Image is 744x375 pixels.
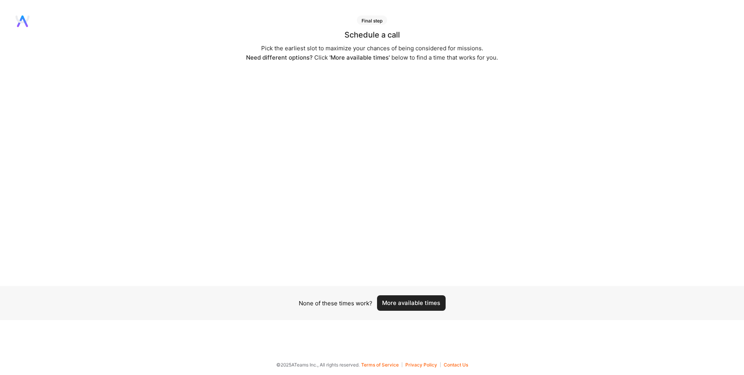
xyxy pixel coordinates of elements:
[246,44,498,62] div: Pick the earliest slot to maximize your chances of being considered for missions. Click below to ...
[405,362,441,367] button: Privacy Policy
[299,299,372,307] div: None of these times work?
[276,361,360,369] span: © 2025 ATeams Inc., All rights reserved.
[361,362,402,367] button: Terms of Service
[357,15,387,25] div: Final step
[377,295,446,311] button: More available times
[329,54,390,61] span: 'More available times'
[444,362,468,367] button: Contact Us
[344,31,400,39] div: Schedule a call
[246,54,313,61] span: Need different options?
